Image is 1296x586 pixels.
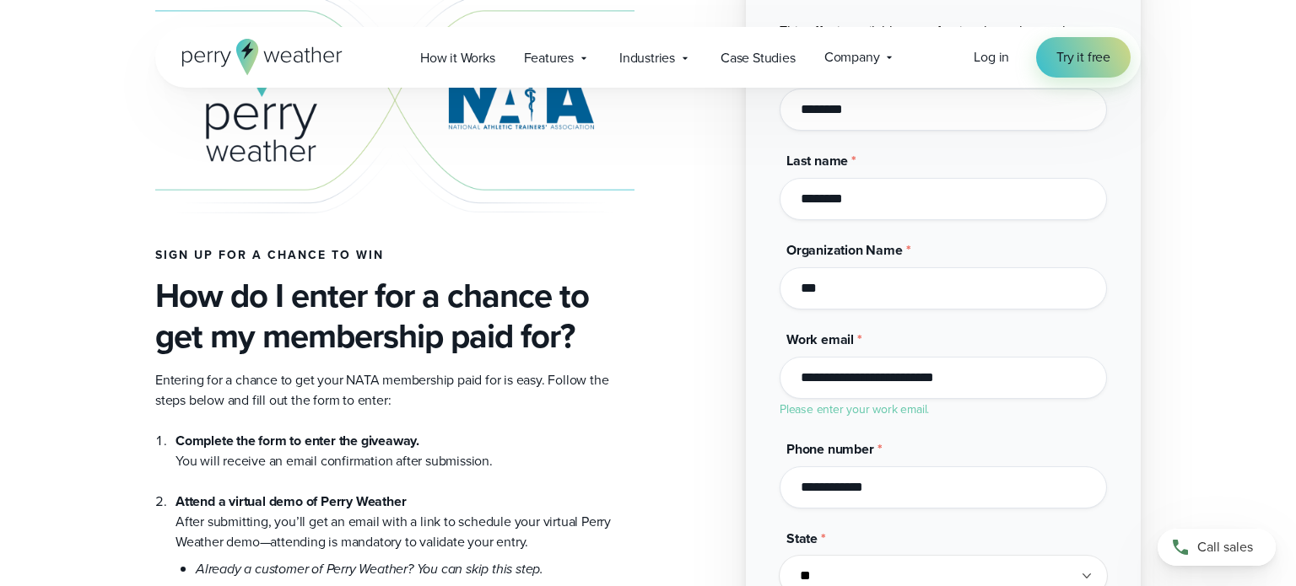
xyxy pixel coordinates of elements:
[786,330,854,349] span: Work email
[786,151,848,170] span: Last name
[1056,47,1110,67] span: Try it free
[1036,37,1131,78] a: Try it free
[619,48,675,68] span: Industries
[1158,529,1276,566] a: Call sales
[524,48,574,68] span: Features
[1197,537,1253,557] span: Call sales
[780,401,929,418] label: Please enter your work email.
[786,240,903,260] span: Organization Name
[175,471,634,579] li: After submitting, you’ll get an email with a link to schedule your virtual Perry Weather demo—att...
[420,48,495,68] span: How it Works
[175,431,634,471] li: You will receive an email confirmation after submission.
[786,439,874,459] span: Phone number
[974,47,1009,67] a: Log in
[786,529,818,548] span: State
[196,559,543,578] em: Already a customer of Perry Weather? You can skip this step.
[721,48,796,68] span: Case Studies
[824,47,880,67] span: Company
[155,276,634,357] h3: How do I enter for a chance to get my membership paid for?
[175,431,419,450] strong: Complete the form to enter the giveaway.
[175,492,406,511] strong: Attend a virtual demo of Perry Weather
[406,40,510,75] a: How it Works
[706,40,810,75] a: Case Studies
[155,370,634,411] p: Entering for a chance to get your NATA membership paid for is easy. Follow the steps below and fi...
[155,249,634,262] h4: Sign up for a chance to win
